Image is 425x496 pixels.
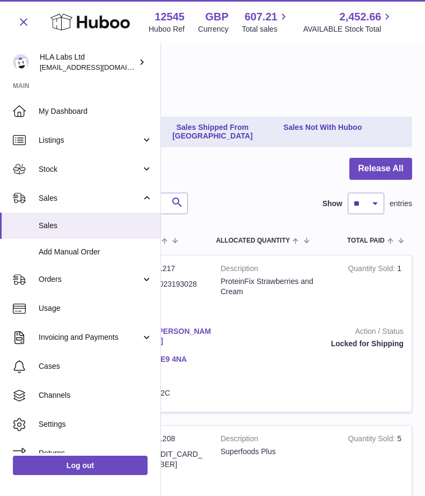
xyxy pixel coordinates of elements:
span: Add Manual Order [39,247,152,257]
strong: GBP [205,10,228,24]
div: HLA Labs Ltd [40,52,136,72]
img: clinton@newgendirect.com [13,54,29,70]
div: ProteinFix Strawberries and Cream [221,276,332,297]
div: Currency [198,24,229,34]
a: Sales Not With Huboo [280,119,365,145]
dd: 4977 [143,475,205,485]
td: 1 [340,256,412,318]
span: Returns [39,448,152,458]
span: Total paid [347,237,385,244]
dd: P-791208 [143,434,205,444]
span: Listings [39,135,141,145]
span: Sales [39,221,152,231]
span: ALLOCATED Quantity [216,237,290,244]
strong: Action / Status [233,326,404,339]
a: [PERSON_NAME] [156,326,218,347]
div: Superfoods Plus [221,447,332,457]
span: Orders [39,274,141,285]
dd: B2C [156,388,218,398]
a: 607.21 Total sales [242,10,290,34]
span: Usage [39,303,152,313]
span: Cases [39,361,152,371]
dd: 4978 [143,295,205,305]
span: My Dashboard [39,106,152,116]
span: Channels [39,390,152,400]
span: Stock [39,164,141,174]
strong: Quantity Sold [348,434,397,446]
a: PE9 4NA [156,354,218,364]
span: 2,452.66 [340,10,382,24]
span: [EMAIL_ADDRESS][DOMAIN_NAME] [40,63,158,71]
div: Locked for Shipping [233,339,404,349]
a: Sales Shipped From [GEOGRAPHIC_DATA] [148,119,278,145]
h1: My Huboo - Sales report [13,64,412,82]
label: Show [323,199,342,209]
span: Settings [39,419,152,429]
span: Sales [39,193,141,203]
div: Huboo Ref [149,24,185,34]
span: 607.21 [245,10,277,24]
dd: [CREDIT_CARD_NUMBER] [143,449,205,470]
a: Log out [13,456,148,475]
span: entries [390,199,412,209]
dd: 5065023193028 [143,279,205,289]
a: 2,452.66 AVAILABLE Stock Total [303,10,394,34]
button: Release All [349,158,412,180]
strong: Description [221,264,332,276]
dd: P-791217 [143,264,205,274]
span: AVAILABLE Stock Total [303,24,394,34]
strong: Description [221,434,332,447]
span: Total sales [242,24,290,34]
strong: Quantity Sold [348,264,397,275]
span: Invoicing and Payments [39,332,141,342]
strong: 12545 [155,10,185,24]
